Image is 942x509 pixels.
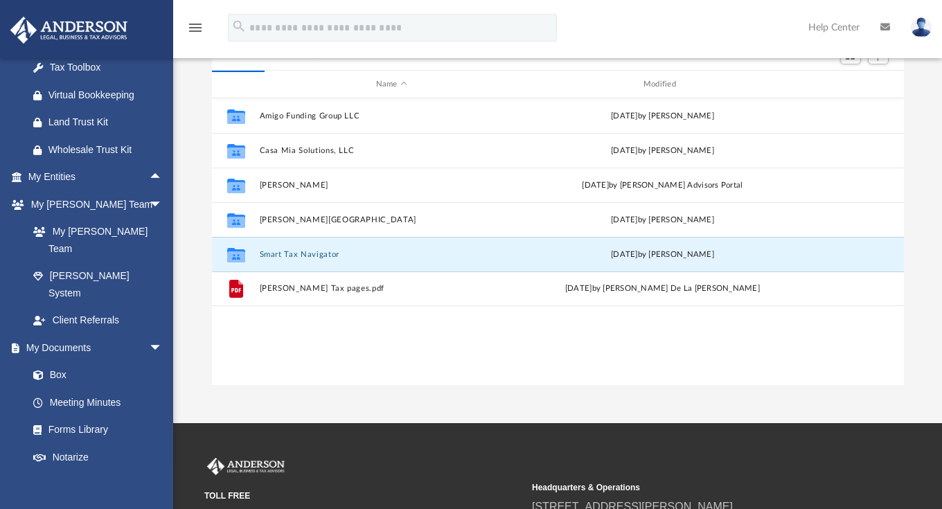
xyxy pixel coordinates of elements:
[19,389,177,416] a: Meeting Minutes
[19,136,184,163] a: Wholesale Trust Kit
[530,145,794,157] div: [DATE] by [PERSON_NAME]
[530,283,794,295] div: [DATE] by [PERSON_NAME] De La [PERSON_NAME]
[530,214,794,226] div: [DATE] by [PERSON_NAME]
[258,78,524,91] div: Name
[530,110,794,123] div: [DATE] by [PERSON_NAME]
[48,87,166,104] div: Virtual Bookkeeping
[911,17,932,37] img: User Pic
[532,481,850,494] small: Headquarters & Operations
[259,111,524,120] button: Amigo Funding Group LLC
[259,181,524,190] button: [PERSON_NAME]
[187,19,204,36] i: menu
[6,17,132,44] img: Anderson Advisors Platinum Portal
[19,81,184,109] a: Virtual Bookkeeping
[149,163,177,192] span: arrow_drop_up
[19,109,184,136] a: Land Trust Kit
[530,249,794,261] div: [DATE] by [PERSON_NAME]
[187,26,204,36] a: menu
[259,250,524,259] button: Smart Tax Navigator
[48,141,166,159] div: Wholesale Trust Kit
[149,190,177,219] span: arrow_drop_down
[10,334,177,361] a: My Documentsarrow_drop_down
[259,215,524,224] button: [PERSON_NAME][GEOGRAPHIC_DATA]
[19,218,170,262] a: My [PERSON_NAME] Team
[204,490,522,502] small: TOLL FREE
[259,146,524,155] button: Casa Mia Solutions, LLC
[10,163,184,191] a: My Entitiesarrow_drop_up
[801,78,898,91] div: id
[204,458,287,476] img: Anderson Advisors Platinum Portal
[259,284,524,293] button: [PERSON_NAME] Tax pages.pdf
[231,19,247,34] i: search
[149,334,177,362] span: arrow_drop_down
[530,179,794,192] div: [DATE] by [PERSON_NAME] Advisors Portal
[19,54,184,82] a: Tax Toolbox
[48,59,166,76] div: Tax Toolbox
[212,98,904,386] div: grid
[48,114,166,131] div: Land Trust Kit
[19,361,170,389] a: Box
[217,78,252,91] div: id
[19,307,177,334] a: Client Referrals
[10,190,177,218] a: My [PERSON_NAME] Teamarrow_drop_down
[19,416,170,444] a: Forms Library
[19,443,177,471] a: Notarize
[19,262,177,307] a: [PERSON_NAME] System
[529,78,794,91] div: Modified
